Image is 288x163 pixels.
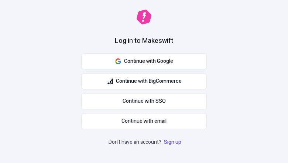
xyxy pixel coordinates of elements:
button: Continue with Google [81,53,207,69]
p: Don't have an account? [109,138,183,146]
span: Continue with email [121,117,167,125]
button: Continue with email [81,113,207,129]
a: Continue with SSO [81,93,207,109]
span: Continue with BigCommerce [116,77,182,85]
button: Continue with BigCommerce [81,73,207,89]
span: Continue with Google [124,57,173,65]
h1: Log in to Makeswift [115,36,173,46]
a: Sign up [162,138,183,146]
